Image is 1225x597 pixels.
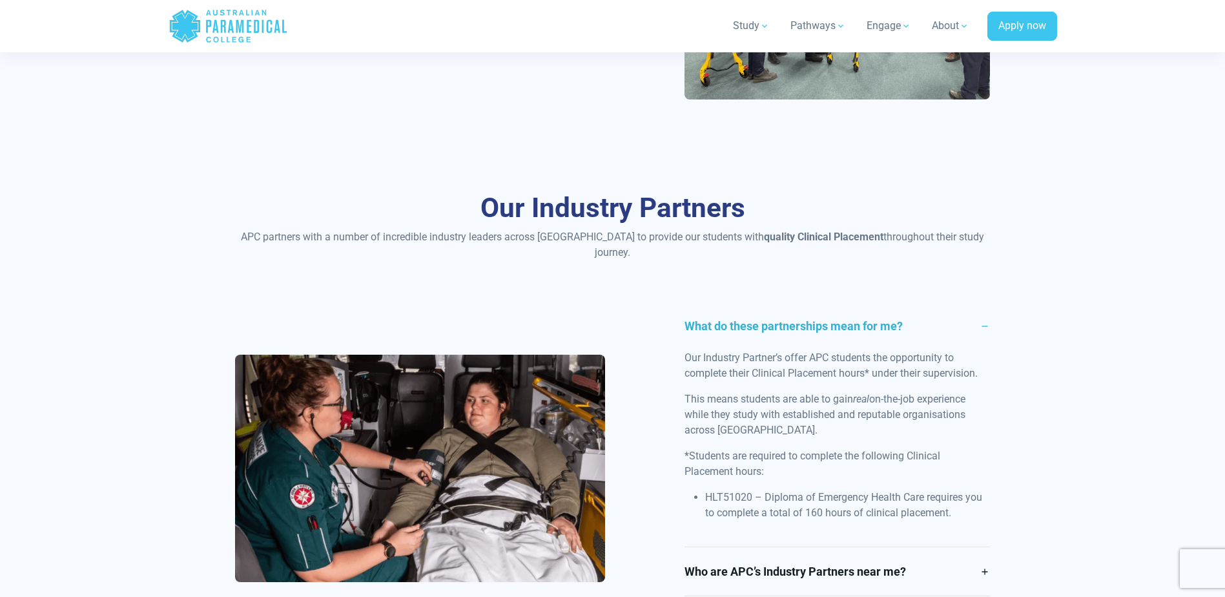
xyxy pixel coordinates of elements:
a: Who are APC’s Industry Partners near me? [685,547,990,596]
a: About [924,8,977,44]
p: *Students are required to complete the following Clinical Placement hours: [685,448,990,479]
h3: Our Industry Partners [235,192,991,225]
em: real [853,393,869,405]
a: Australian Paramedical College [169,5,288,47]
a: Apply now [987,12,1057,41]
p: APC partners with a number of incredible industry leaders across [GEOGRAPHIC_DATA] to provide our... [235,229,991,260]
a: What do these partnerships mean for me? [685,302,990,350]
li: HLT51020 – Diploma of Emergency Health Care requires you to complete a total of 160 hours of clin... [705,490,990,521]
p: This means students are able to gain on-the-job experience while they study with established and ... [685,392,990,438]
strong: quality Clinical Placement [764,231,883,243]
p: Our Industry Partner’s offer APC students the opportunity to complete their Clinical Placement ho... [685,350,990,381]
a: Pathways [783,8,854,44]
a: Study [725,8,777,44]
a: Engage [859,8,919,44]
